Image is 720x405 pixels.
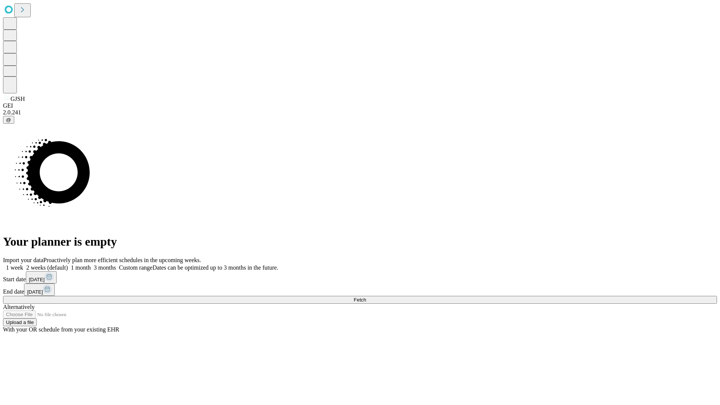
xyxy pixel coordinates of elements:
span: [DATE] [29,277,45,282]
span: Proactively plan more efficient schedules in the upcoming weeks. [43,257,201,263]
span: Fetch [354,297,366,303]
h1: Your planner is empty [3,235,717,249]
button: @ [3,116,14,124]
span: With your OR schedule from your existing EHR [3,326,119,333]
span: Custom range [119,264,152,271]
span: GJSH [10,96,25,102]
button: Upload a file [3,318,37,326]
div: Start date [3,271,717,283]
button: [DATE] [26,271,57,283]
span: Dates can be optimized up to 3 months in the future. [153,264,278,271]
span: @ [6,117,11,123]
div: GEI [3,102,717,109]
span: 2 weeks (default) [26,264,68,271]
button: Fetch [3,296,717,304]
span: [DATE] [27,289,43,295]
span: 3 months [94,264,116,271]
span: Alternatively [3,304,34,310]
button: [DATE] [24,283,55,296]
div: 2.0.241 [3,109,717,116]
span: 1 week [6,264,23,271]
div: End date [3,283,717,296]
span: 1 month [71,264,91,271]
span: Import your data [3,257,43,263]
